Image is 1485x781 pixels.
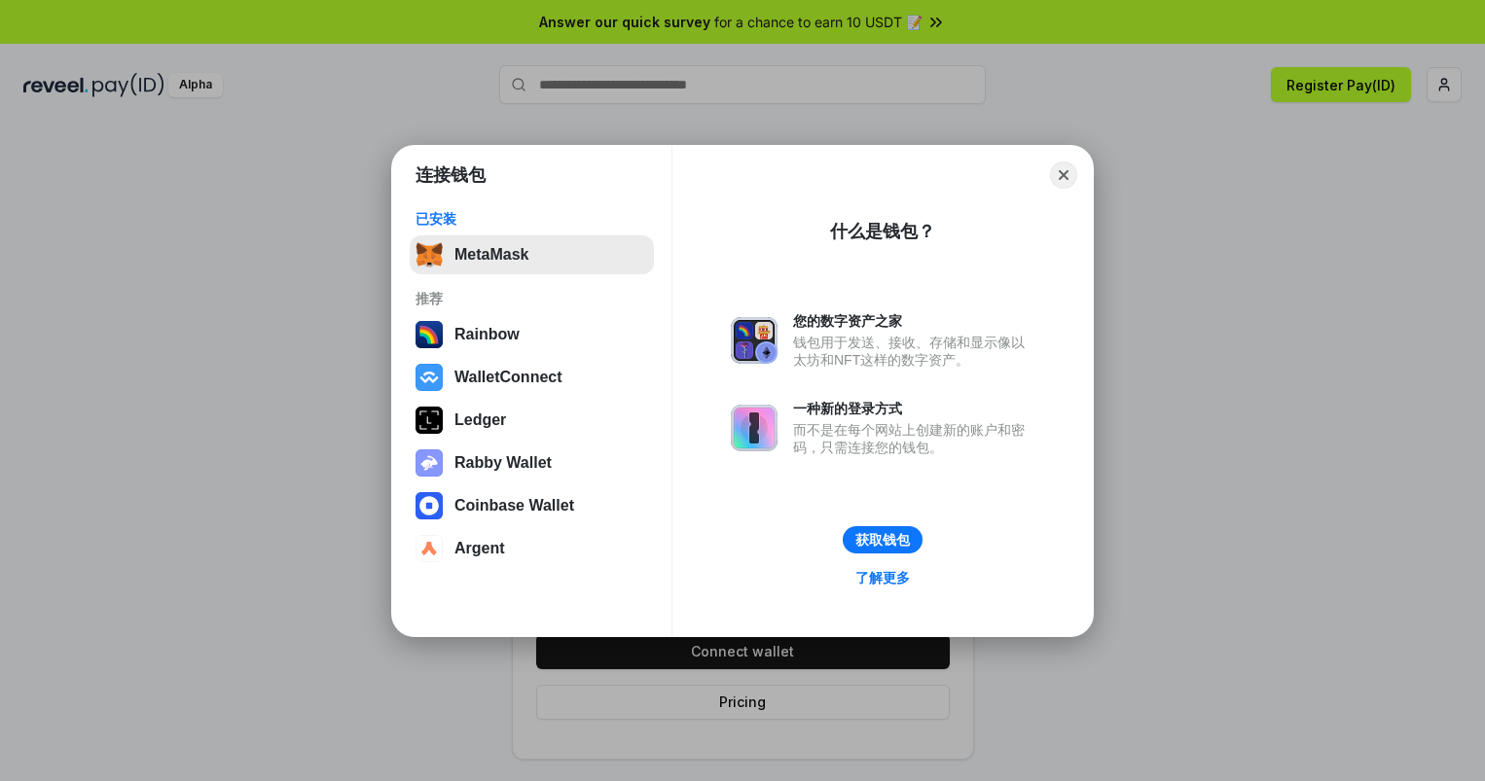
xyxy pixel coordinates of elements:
div: 您的数字资产之家 [793,312,1034,330]
div: Ledger [454,411,506,429]
button: Ledger [410,401,654,440]
div: 钱包用于发送、接收、存储和显示像以太坊和NFT这样的数字资产。 [793,334,1034,369]
img: svg+xml,%3Csvg%20width%3D%22120%22%20height%3D%22120%22%20viewBox%3D%220%200%20120%20120%22%20fil... [416,321,443,348]
div: Argent [454,540,505,557]
div: Rabby Wallet [454,454,552,472]
img: svg+xml,%3Csvg%20xmlns%3D%22http%3A%2F%2Fwww.w3.org%2F2000%2Fsvg%22%20fill%3D%22none%22%20viewBox... [731,405,778,451]
button: Close [1050,161,1077,189]
button: Coinbase Wallet [410,486,654,525]
div: Coinbase Wallet [454,497,574,515]
div: MetaMask [454,246,528,264]
h1: 连接钱包 [416,163,486,187]
img: svg+xml,%3Csvg%20width%3D%2228%22%20height%3D%2228%22%20viewBox%3D%220%200%2028%2028%22%20fill%3D... [416,364,443,391]
div: 什么是钱包？ [830,220,935,243]
img: svg+xml,%3Csvg%20xmlns%3D%22http%3A%2F%2Fwww.w3.org%2F2000%2Fsvg%22%20fill%3D%22none%22%20viewBox... [731,317,778,364]
button: 获取钱包 [843,526,923,553]
img: svg+xml,%3Csvg%20width%3D%2228%22%20height%3D%2228%22%20viewBox%3D%220%200%2028%2028%22%20fill%3D... [416,535,443,562]
div: 了解更多 [855,569,910,586]
img: svg+xml,%3Csvg%20xmlns%3D%22http%3A%2F%2Fwww.w3.org%2F2000%2Fsvg%22%20width%3D%2228%22%20height%3... [416,407,443,434]
div: 而不是在每个网站上创建新的账户和密码，只需连接您的钱包。 [793,421,1034,456]
div: 获取钱包 [855,531,910,549]
div: Rainbow [454,326,520,343]
div: 已安装 [416,210,648,228]
img: svg+xml,%3Csvg%20xmlns%3D%22http%3A%2F%2Fwww.w3.org%2F2000%2Fsvg%22%20fill%3D%22none%22%20viewBox... [416,449,443,477]
img: svg+xml,%3Csvg%20width%3D%2228%22%20height%3D%2228%22%20viewBox%3D%220%200%2028%2028%22%20fill%3D... [416,492,443,519]
button: Argent [410,529,654,568]
div: 一种新的登录方式 [793,400,1034,417]
div: 推荐 [416,290,648,307]
button: Rainbow [410,315,654,354]
button: MetaMask [410,235,654,274]
div: WalletConnect [454,369,562,386]
button: Rabby Wallet [410,444,654,482]
img: svg+xml,%3Csvg%20fill%3D%22none%22%20height%3D%2233%22%20viewBox%3D%220%200%2035%2033%22%20width%... [416,241,443,268]
a: 了解更多 [844,565,922,590]
button: WalletConnect [410,358,654,397]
